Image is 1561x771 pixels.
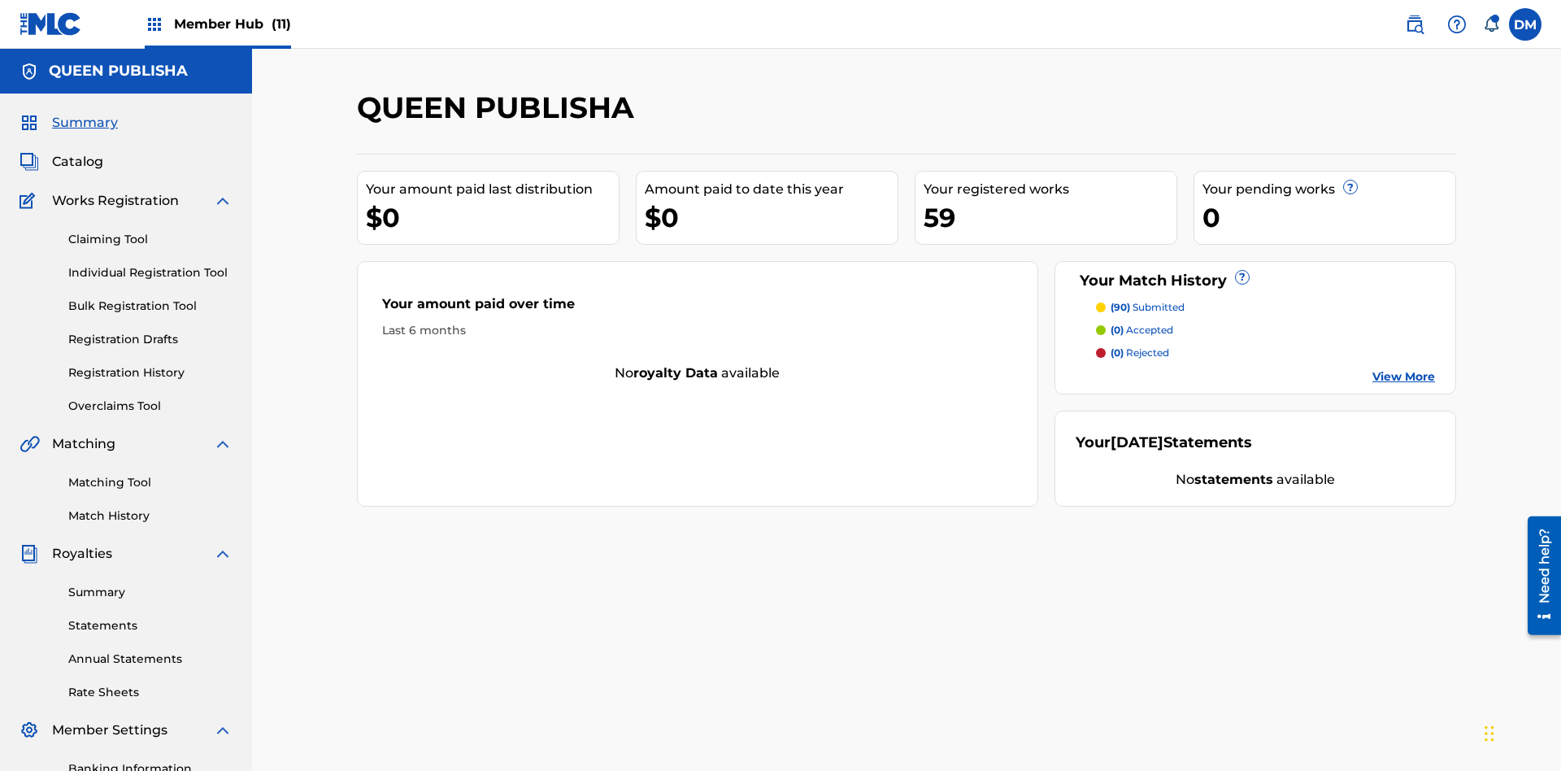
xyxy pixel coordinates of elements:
[1076,432,1252,454] div: Your Statements
[272,16,291,32] span: (11)
[924,180,1176,199] div: Your registered works
[1372,368,1435,385] a: View More
[633,365,718,381] strong: royalty data
[1194,472,1273,487] strong: statements
[68,231,233,248] a: Claiming Tool
[49,62,188,81] h5: QUEEN PUBLISHA
[20,62,39,81] img: Accounts
[1076,270,1436,292] div: Your Match History
[68,617,233,634] a: Statements
[366,199,619,236] div: $0
[52,544,112,564] span: Royalties
[20,113,118,133] a: SummarySummary
[20,544,39,564] img: Royalties
[68,684,233,701] a: Rate Sheets
[382,322,1013,339] div: Last 6 months
[20,152,39,172] img: Catalog
[68,331,233,348] a: Registration Drafts
[358,364,1037,383] div: No available
[68,298,233,315] a: Bulk Registration Tool
[1515,510,1561,643] iframe: Resource Center
[68,507,233,525] a: Match History
[645,180,898,199] div: Amount paid to date this year
[213,191,233,211] img: expand
[357,89,642,126] h2: QUEEN PUBLISHA
[52,191,179,211] span: Works Registration
[1344,181,1357,194] span: ?
[174,15,291,33] span: Member Hub
[20,12,82,36] img: MLC Logo
[213,544,233,564] img: expand
[1096,323,1436,338] a: (0) accepted
[20,191,41,211] img: Works Registration
[1447,15,1467,34] img: help
[1485,709,1494,758] div: Drag
[20,152,103,172] a: CatalogCatalog
[1076,470,1436,490] div: No available
[145,15,164,34] img: Top Rightsholders
[1202,199,1455,236] div: 0
[68,398,233,415] a: Overclaims Tool
[366,180,619,199] div: Your amount paid last distribution
[1480,693,1561,771] iframe: Chat Widget
[1111,324,1124,336] span: (0)
[1096,300,1436,315] a: (90) submitted
[1111,323,1173,338] p: accepted
[52,434,115,454] span: Matching
[68,584,233,601] a: Summary
[1202,180,1455,199] div: Your pending works
[1483,16,1499,33] div: Notifications
[213,721,233,740] img: expand
[1096,346,1436,360] a: (0) rejected
[382,294,1013,322] div: Your amount paid over time
[20,434,40,454] img: Matching
[52,721,167,740] span: Member Settings
[52,152,103,172] span: Catalog
[1405,15,1424,34] img: search
[1111,346,1169,360] p: rejected
[645,199,898,236] div: $0
[68,364,233,381] a: Registration History
[1111,346,1124,359] span: (0)
[20,721,39,740] img: Member Settings
[1111,301,1130,313] span: (90)
[68,264,233,281] a: Individual Registration Tool
[1441,8,1473,41] div: Help
[20,113,39,133] img: Summary
[52,113,118,133] span: Summary
[1236,271,1249,284] span: ?
[1398,8,1431,41] a: Public Search
[1509,8,1541,41] div: User Menu
[213,434,233,454] img: expand
[1111,433,1163,451] span: [DATE]
[68,474,233,491] a: Matching Tool
[924,199,1176,236] div: 59
[1111,300,1185,315] p: submitted
[68,651,233,668] a: Annual Statements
